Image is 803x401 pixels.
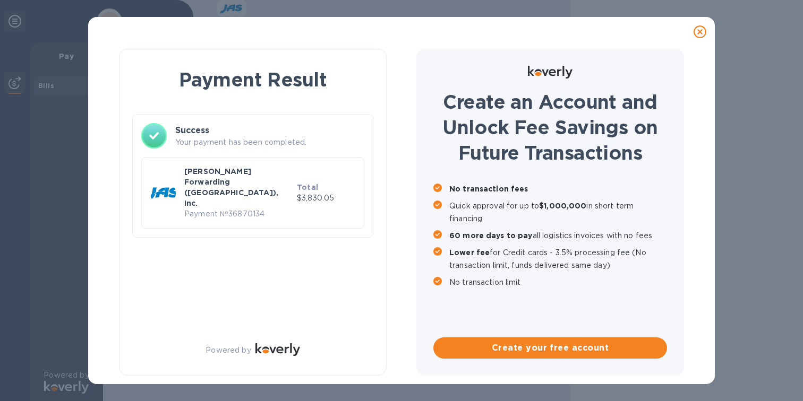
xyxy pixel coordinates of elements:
b: Total [297,183,318,191]
p: $3,830.05 [297,193,355,204]
h1: Payment Result [136,66,369,93]
p: Payment № 36870134 [184,208,293,220]
h3: Success [175,124,364,137]
p: Quick approval for up to in short term financing [449,199,667,225]
p: for Credit cards - 3.5% processing fee (No transaction limit, funds delivered same day) [449,246,667,272]
button: Create your free account [433,337,667,359]
b: Lower fee [449,248,490,257]
p: Your payment has been completed. [175,137,364,148]
span: Create your free account [442,342,659,354]
p: Powered by [206,345,251,356]
img: Logo [255,343,300,356]
b: 60 more days to pay [449,231,533,240]
img: Logo [528,66,573,79]
h1: Create an Account and Unlock Fee Savings on Future Transactions [433,89,667,165]
b: No transaction fees [449,185,528,193]
p: No transaction limit [449,276,667,289]
p: all logistics invoices with no fees [449,229,667,242]
p: [PERSON_NAME] Forwarding ([GEOGRAPHIC_DATA]), Inc. [184,166,293,208]
b: $1,000,000 [539,202,586,210]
